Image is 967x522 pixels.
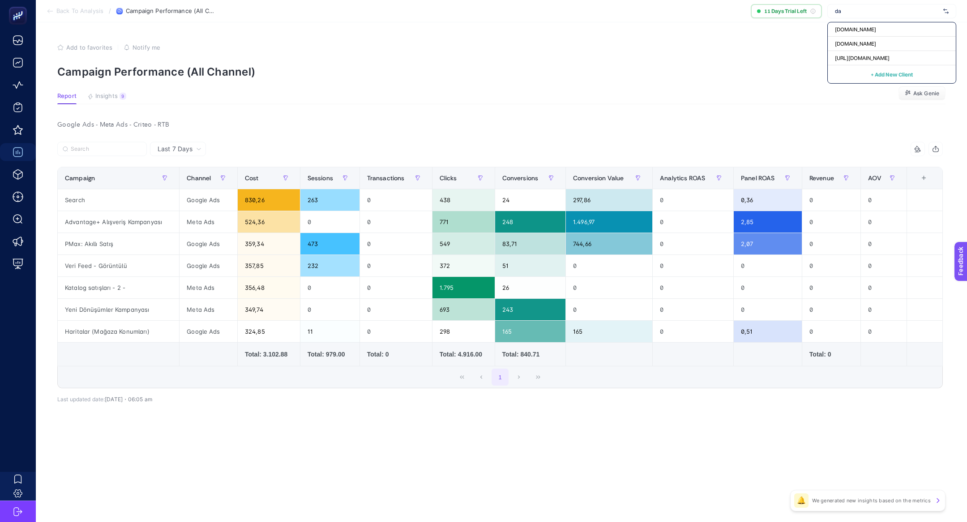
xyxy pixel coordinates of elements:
[300,233,359,255] div: 473
[861,233,907,255] div: 0
[238,211,300,233] div: 524,36
[238,321,300,342] div: 324,85
[432,277,495,298] div: 1.795
[57,396,105,403] span: Last updated date:
[367,350,425,359] div: Total: 0
[861,189,907,211] div: 0
[835,8,940,15] input: https://www.albashop.com.tr/
[360,189,432,211] div: 0
[764,8,807,15] span: 11 Days Trial Left
[916,174,933,182] div: +
[734,211,802,233] div: 2,85
[50,119,950,131] div: Google Ads - Meta Ads - Criteo - RTB
[58,299,179,320] div: Yeni Dönüşümler Kampanyası
[734,299,802,320] div: 0
[360,299,432,320] div: 0
[495,277,566,298] div: 26
[95,93,118,100] span: Insights
[58,255,179,276] div: Veri Feed - Görüntülü
[566,299,652,320] div: 0
[835,26,876,33] span: [DOMAIN_NAME]
[653,277,733,298] div: 0
[180,211,237,233] div: Meta Ads
[71,146,141,153] input: Search
[105,396,152,403] span: [DATE]・06:05 am
[566,277,652,298] div: 0
[802,321,860,342] div: 0
[566,255,652,276] div: 0
[58,321,179,342] div: Haritalar (Mağaza Konumları)
[245,174,259,182] span: Cost
[180,299,237,320] div: Meta Ads
[573,174,624,182] span: Conversion Value
[360,321,432,342] div: 0
[809,174,834,182] span: Revenue
[57,156,943,403] div: Last 7 Days
[238,233,300,255] div: 359,34
[300,255,359,276] div: 232
[734,189,802,211] div: 0,36
[802,211,860,233] div: 0
[133,44,160,51] span: Notify me
[914,174,921,194] div: 12 items selected
[360,277,432,298] div: 0
[360,211,432,233] div: 0
[653,321,733,342] div: 0
[187,174,211,182] span: Channel
[57,65,946,78] p: Campaign Performance (All Channel)
[180,321,237,342] div: Google Ads
[58,277,179,298] div: Katalog satışları - 2 -
[861,211,907,233] div: 0
[868,174,881,182] span: AOV
[495,233,566,255] div: 83,71
[653,255,733,276] div: 0
[308,174,333,182] span: Sessions
[861,277,907,298] div: 0
[660,174,705,182] span: Analytics ROAS
[57,44,112,51] button: Add to favorites
[835,55,890,62] span: [URL][DOMAIN_NAME]
[653,233,733,255] div: 0
[300,299,359,320] div: 0
[300,277,359,298] div: 0
[58,233,179,255] div: PMax: Akıllı Satış
[871,71,913,78] span: + Add New Client
[109,7,111,14] span: /
[741,174,774,182] span: Panel ROAS
[158,144,193,153] span: Last 7 Days
[802,255,860,276] div: 0
[566,211,652,233] div: 1.496,97
[943,7,949,16] img: svg%3e
[835,40,876,47] span: [DOMAIN_NAME]
[566,233,652,255] div: 744,66
[120,93,126,100] div: 9
[913,90,939,97] span: Ask Genie
[180,277,237,298] div: Meta Ads
[495,255,566,276] div: 51
[300,321,359,342] div: 11
[126,8,215,15] span: Campaign Performance (All Channel)
[653,189,733,211] div: 0
[440,174,457,182] span: Clicks
[566,321,652,342] div: 165
[802,189,860,211] div: 0
[238,189,300,211] div: 830,26
[809,350,853,359] div: Total: 0
[432,189,495,211] div: 438
[360,233,432,255] div: 0
[238,277,300,298] div: 356,48
[245,350,293,359] div: Total: 3.102.88
[308,350,352,359] div: Total: 979.00
[180,233,237,255] div: Google Ads
[432,233,495,255] div: 549
[238,255,300,276] div: 357,85
[65,174,95,182] span: Campaign
[360,255,432,276] div: 0
[802,299,860,320] div: 0
[5,3,34,10] span: Feedback
[734,277,802,298] div: 0
[566,189,652,211] div: 297,86
[653,299,733,320] div: 0
[653,211,733,233] div: 0
[300,211,359,233] div: 0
